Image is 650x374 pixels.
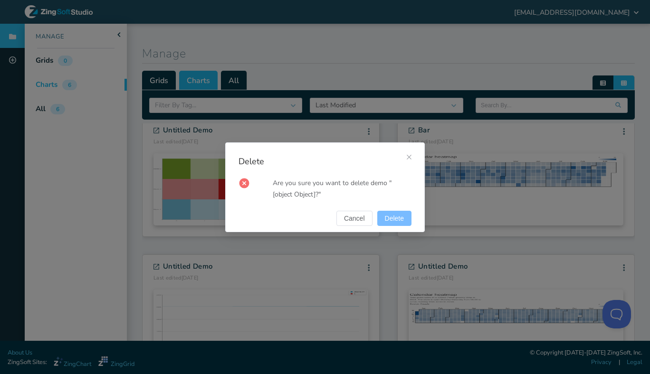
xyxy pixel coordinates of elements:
button: Close this dialog [400,149,419,168]
span: Delete [239,156,264,167]
button: Cancel [336,211,373,226]
span: Delete [385,215,404,222]
span: Cancel [344,215,365,222]
p: Are you sure you want to delete demo "[object Object]?" [273,178,406,200]
button: Delete [377,211,411,226]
